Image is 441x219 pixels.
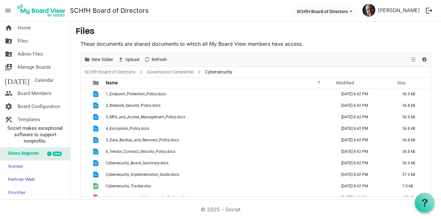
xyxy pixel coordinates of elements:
[419,53,430,66] div: Details
[104,88,335,100] td: 1_Endpoint_Protection_Policy.docx is template cell column header Name
[89,134,104,146] td: is template cell column header type
[16,3,67,19] img: My Board View Logo
[18,21,31,34] span: Home
[395,169,431,180] td: 37.9 kB is template cell column header Size
[395,111,431,123] td: 36.9 kB is template cell column header Size
[335,134,395,146] td: August 13, 2025 8:42 PM column header Modified
[104,157,335,169] td: Cybersecurity_Board_Summary.docx is template cell column header Name
[5,113,12,126] span: construction
[53,152,62,156] div: new
[104,123,335,134] td: 4_Encryption_Policy.docx is template cell column header Name
[201,206,240,213] a: © 2025 - Societ
[5,174,35,186] span: Partner Web
[422,4,436,17] button: logout
[5,35,12,47] span: folder_shared
[395,192,431,203] td: 1.7 MB is template cell column header Size
[89,157,104,169] td: is template cell column header type
[5,160,23,173] span: Sumac
[104,134,335,146] td: 5_Data_Backup_and_Recovery_Policy.docx is template cell column header Name
[395,88,431,100] td: 36.9 kB is template cell column header Size
[18,48,43,60] span: Admin Files
[395,134,431,146] td: 36.8 kB is template cell column header Size
[83,56,114,64] button: New folder
[397,80,406,85] span: Size
[104,146,335,157] td: 6_Vendor_Contract_Security_Policy.docx is template cell column header Name
[106,115,185,119] span: 3_MFA_and_Access_Management_Policy.docx
[18,87,52,100] span: Board Members
[104,100,335,111] td: 2_Network_Security_Policy.docx is template cell column header Name
[70,4,149,17] a: SCHfH Board of Directors
[293,7,356,16] button: SCHfH Board of Directors dropdownbutton
[81,192,89,203] td: checkbox
[335,192,395,203] td: August 13, 2025 8:42 PM column header Modified
[82,53,115,66] div: New folder
[420,56,429,64] button: Details
[375,4,422,17] a: [PERSON_NAME]
[335,157,395,169] td: August 13, 2025 8:42 PM column header Modified
[335,111,395,123] td: August 13, 2025 8:42 PM column header Modified
[408,53,419,66] div: View
[106,103,161,108] span: 2_Network_Security_Policy.docx
[5,147,39,160] span: Glass Register
[83,68,137,76] a: SCHfH Board of Directors
[106,195,184,200] span: Habitat International Cybersecurity Policy.pdf
[106,149,175,154] span: 6_Vendor_Contract_Security_Policy.docx
[204,68,234,76] span: Cybersecurity
[80,40,431,48] p: These documents are shared documents to which all My Board View members have access.
[151,56,168,64] span: Refresh
[395,180,431,192] td: 7.0 kB is template cell column header Size
[81,169,89,180] td: checkbox
[89,180,104,192] td: is template cell column header type
[5,21,12,34] span: home
[335,100,395,111] td: August 13, 2025 8:42 PM column header Modified
[76,27,436,37] h3: Files
[5,61,12,74] span: switch_account
[5,187,25,199] span: Frontier
[89,111,104,123] td: is template cell column header type
[104,111,335,123] td: 3_MFA_and_Access_Management_Policy.docx is template cell column header Name
[5,74,29,87] span: [DATE]
[104,180,335,192] td: Cybersecurity_Tracker.xlsx is template cell column header Name
[335,146,395,157] td: August 13, 2025 8:42 PM column header Modified
[115,53,142,66] div: Upload
[2,4,14,17] span: menu
[18,100,60,113] span: Board Configuration
[16,3,70,19] a: My Board View Logo
[18,61,51,74] span: Manage Boards
[106,92,166,96] span: 1_Endpoint_Protection_Policy.docx
[336,80,354,85] span: Modified
[106,184,151,188] span: Cybersecurity_Tracker.xlsx
[362,4,375,17] img: yBGpWBoWnom3Zw7BMdEWlLVUZpYoI47Jpb9souhwf1jEgJUyyu107S__lmbQQ54c4KKuLw7hNP5JKuvjTEF3_w_thumb.png
[106,138,179,142] span: 5_Data_Backup_and_Recovery_Policy.docx
[395,146,431,157] td: 36.8 kB is template cell column header Size
[89,88,104,100] td: is template cell column header type
[395,157,431,169] td: 36.9 kB is template cell column header Size
[5,48,12,60] span: folder_shared
[106,172,179,177] span: Cybersecurity_Implementation_Guide.docx
[89,192,104,203] td: is template cell column header type
[18,35,28,47] span: Files
[89,100,104,111] td: is template cell column header type
[395,100,431,111] td: 36.8 kB is template cell column header Size
[89,146,104,157] td: is template cell column header type
[335,180,395,192] td: August 13, 2025 8:42 PM column header Modified
[395,123,431,134] td: 36.8 kB is template cell column header Size
[18,113,40,126] span: Templates
[3,125,67,144] span: Societ makes exceptional software to support nonprofits.
[91,56,114,64] span: New folder
[106,126,149,131] span: 4_Encryption_Policy.docx
[117,56,141,64] button: Upload
[106,161,169,165] span: Cybersecurity_Board_Summary.docx
[409,56,417,64] button: View dropdownbutton
[89,169,104,180] td: is template cell column header type
[335,123,395,134] td: August 13, 2025 8:42 PM column header Modified
[5,100,12,113] span: settings
[81,88,89,100] td: checkbox
[125,56,140,64] span: Upload
[89,123,104,134] td: is template cell column header type
[106,80,118,85] span: Name
[104,169,335,180] td: Cybersecurity_Implementation_Guide.docx is template cell column header Name
[143,56,168,64] button: Refresh
[81,123,89,134] td: checkbox
[81,157,89,169] td: checkbox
